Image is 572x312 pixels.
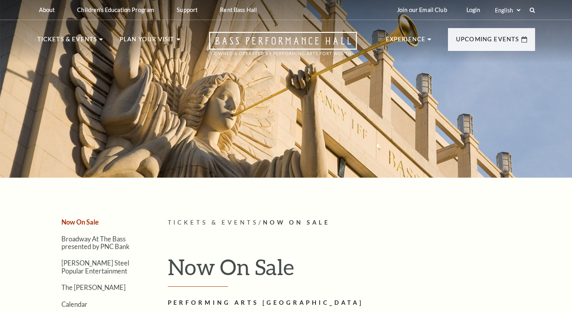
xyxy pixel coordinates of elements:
[61,284,126,291] a: The [PERSON_NAME]
[120,34,175,49] p: Plan Your Visit
[177,6,197,13] p: Support
[168,298,429,308] h2: Performing Arts [GEOGRAPHIC_DATA]
[39,6,55,13] p: About
[220,6,257,13] p: Rent Bass Hall
[493,6,522,14] select: Select:
[456,34,519,49] p: Upcoming Events
[61,259,129,274] a: [PERSON_NAME] Steel Popular Entertainment
[386,34,426,49] p: Experience
[263,219,330,226] span: Now On Sale
[61,300,88,308] a: Calendar
[77,6,154,13] p: Children's Education Program
[168,219,259,226] span: Tickets & Events
[37,34,98,49] p: Tickets & Events
[168,218,535,228] p: /
[61,218,99,226] a: Now On Sale
[61,235,130,250] a: Broadway At The Bass presented by PNC Bank
[168,254,535,287] h1: Now On Sale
